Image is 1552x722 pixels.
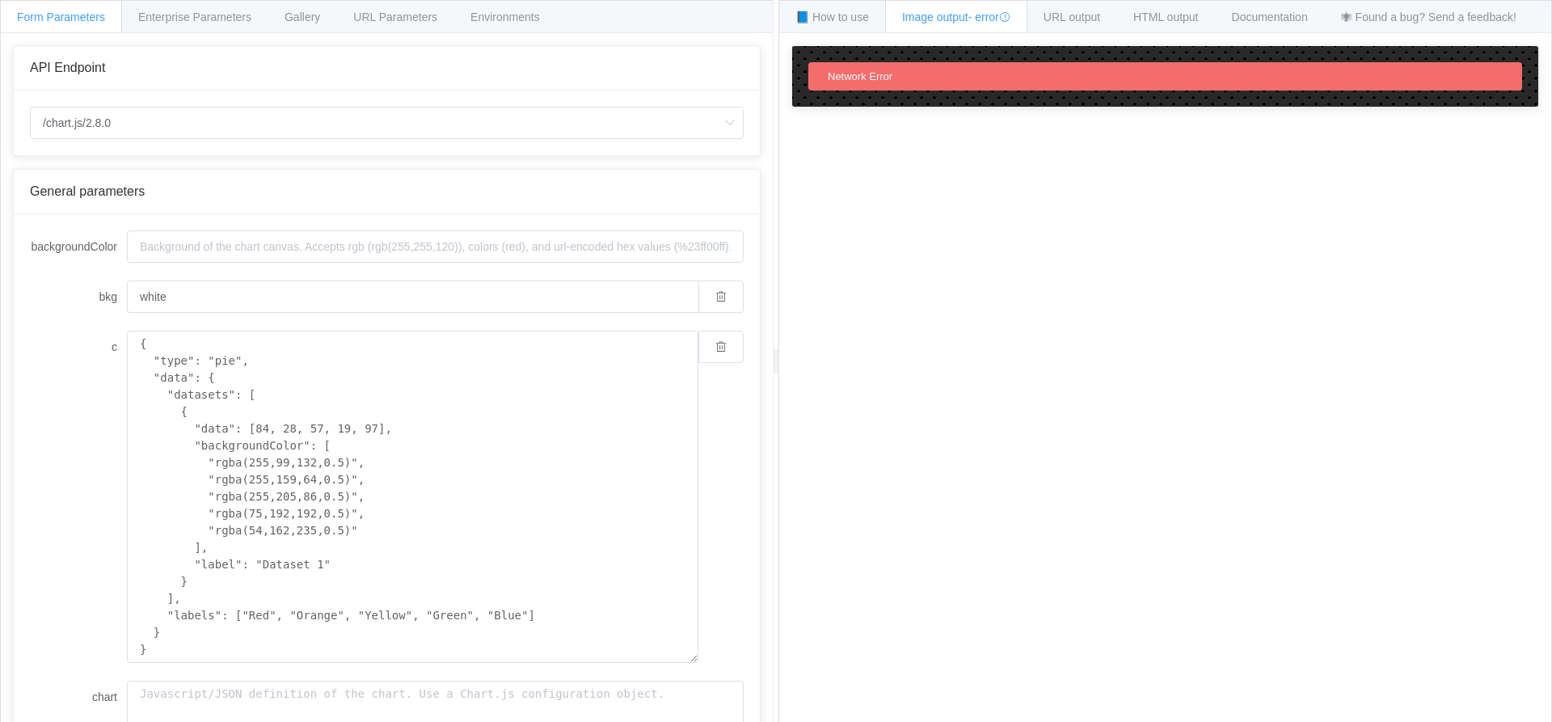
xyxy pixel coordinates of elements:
span: Form Parameters [17,11,105,23]
span: URL output [1044,11,1100,23]
span: HTML output [1133,11,1198,23]
span: Enterprise Parameters [138,11,251,23]
label: bkg [30,281,127,313]
label: chart [30,681,127,713]
span: - error [968,11,1010,23]
span: Documentation [1232,11,1308,23]
span: 📘 How to use [795,11,869,23]
span: General parameters [30,184,145,198]
span: 🕷 Found a bug? Send a feedback! [1341,11,1516,23]
span: Image output [902,11,1010,23]
span: Gallery [285,11,320,23]
input: Select [30,107,744,139]
span: Network Error [828,70,892,82]
label: backgroundColor [30,230,127,263]
label: c [30,331,127,363]
span: URL Parameters [353,11,437,23]
span: Environments [470,11,540,23]
input: Background of the chart canvas. Accepts rgb (rgb(255,255,120)), colors (red), and url-encoded hex... [127,281,698,313]
span: API Endpoint [30,61,105,74]
input: Background of the chart canvas. Accepts rgb (rgb(255,255,120)), colors (red), and url-encoded hex... [127,230,744,263]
